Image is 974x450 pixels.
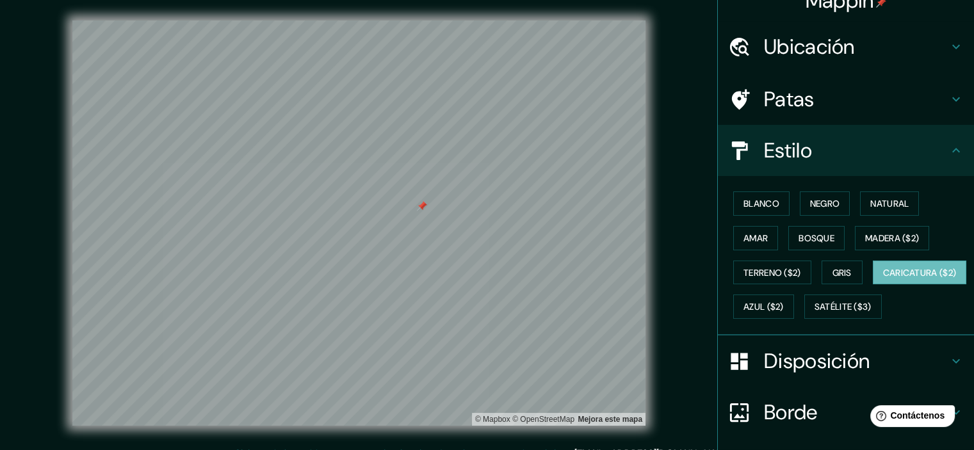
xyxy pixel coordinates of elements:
font: Madera ($2) [865,232,919,244]
button: Blanco [733,191,790,216]
canvas: Mapa [72,20,645,426]
div: Disposición [718,335,974,387]
font: Bosque [799,232,834,244]
font: © Mapbox [475,415,510,424]
a: Map feedback [578,415,642,424]
font: Azul ($2) [743,301,784,313]
button: Gris [822,261,863,285]
font: Borde [764,399,818,426]
button: Azul ($2) [733,294,794,319]
button: Caricatura ($2) [873,261,967,285]
button: Terreno ($2) [733,261,811,285]
font: Blanco [743,198,779,209]
button: Natural [860,191,919,216]
div: Estilo [718,125,974,176]
font: © OpenStreetMap [512,415,574,424]
button: Madera ($2) [855,226,929,250]
a: Mapbox [475,415,510,424]
font: Mejora este mapa [578,415,642,424]
font: Terreno ($2) [743,267,801,278]
font: Gris [832,267,852,278]
iframe: Lanzador de widgets de ayuda [860,400,960,436]
font: Caricatura ($2) [883,267,957,278]
button: Satélite ($3) [804,294,882,319]
div: Ubicación [718,21,974,72]
font: Ubicación [764,33,855,60]
font: Disposición [764,348,870,374]
font: Patas [764,86,815,113]
div: Borde [718,387,974,438]
font: Satélite ($3) [815,301,872,313]
font: Natural [870,198,909,209]
button: Amar [733,226,778,250]
font: Negro [810,198,840,209]
div: Patas [718,74,974,125]
button: Bosque [788,226,845,250]
button: Negro [800,191,850,216]
font: Amar [743,232,768,244]
a: Mapa de calles abierto [512,415,574,424]
font: Estilo [764,137,812,164]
